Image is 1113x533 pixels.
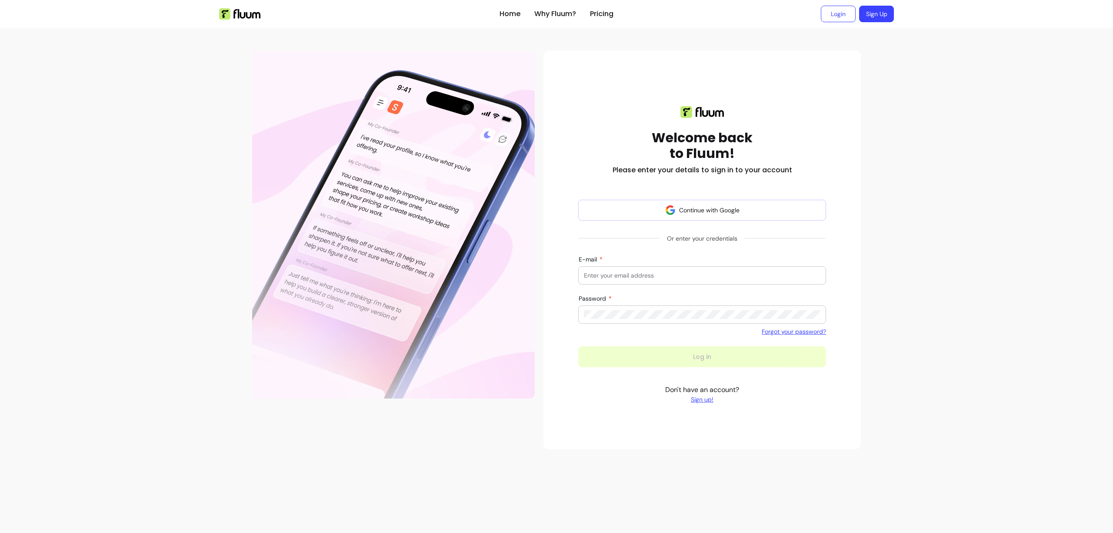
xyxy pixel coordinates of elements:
[584,271,820,280] input: E-mail
[680,106,724,118] img: Fluum logo
[590,9,613,19] a: Pricing
[534,9,576,19] a: Why Fluum?
[665,395,739,404] a: Sign up!
[252,50,535,399] div: Illustration of Fluum AI Co-Founder on a smartphone, showing AI chat guidance that helps freelanc...
[578,200,826,221] button: Continue with Google
[665,385,739,404] p: Don't have an account?
[821,6,856,22] a: Login
[652,130,753,161] h1: Welcome back to Fluum!
[660,231,744,246] span: Or enter your credentials
[762,327,826,336] a: Forgot your password?
[579,295,608,302] span: Password
[500,9,520,19] a: Home
[219,8,260,20] img: Fluum Logo
[613,165,792,175] h2: Please enter your details to sign in to your account
[859,6,894,22] a: Sign Up
[665,205,676,215] img: avatar
[579,255,599,263] span: E-mail
[584,310,820,319] input: Password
